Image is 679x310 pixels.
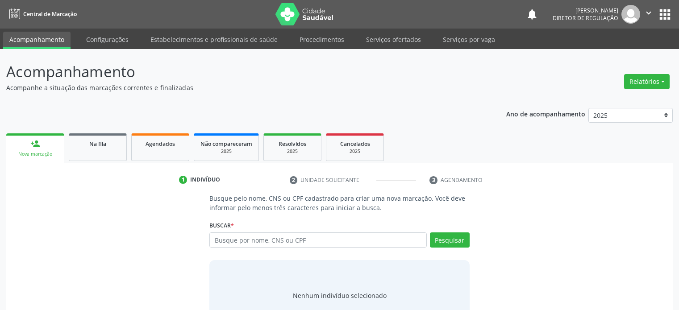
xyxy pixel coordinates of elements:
[293,291,387,300] div: Nenhum indivíduo selecionado
[209,194,469,212] p: Busque pelo nome, CNS ou CPF cadastrado para criar uma nova marcação. Você deve informar pelo men...
[644,8,654,18] i: 
[200,140,252,148] span: Não compareceram
[553,7,618,14] div: [PERSON_NAME]
[437,32,501,47] a: Serviços por vaga
[6,83,473,92] p: Acompanhe a situação das marcações correntes e finalizadas
[80,32,135,47] a: Configurações
[526,8,538,21] button: notifications
[333,148,377,155] div: 2025
[430,232,470,248] button: Pesquisar
[179,176,187,184] div: 1
[279,140,306,148] span: Resolvidos
[553,14,618,22] span: Diretor de regulação
[270,148,315,155] div: 2025
[200,148,252,155] div: 2025
[209,232,426,248] input: Busque por nome, CNS ou CPF
[624,74,670,89] button: Relatórios
[621,5,640,24] img: img
[657,7,673,22] button: apps
[144,32,284,47] a: Estabelecimentos e profissionais de saúde
[6,7,77,21] a: Central de Marcação
[89,140,106,148] span: Na fila
[340,140,370,148] span: Cancelados
[640,5,657,24] button: 
[6,61,473,83] p: Acompanhamento
[30,139,40,149] div: person_add
[146,140,175,148] span: Agendados
[360,32,427,47] a: Serviços ofertados
[293,32,350,47] a: Procedimentos
[12,151,58,157] div: Nova marcação
[506,108,585,119] p: Ano de acompanhamento
[209,219,234,232] label: Buscar
[3,32,71,49] a: Acompanhamento
[190,176,220,184] div: Indivíduo
[23,10,77,18] span: Central de Marcação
